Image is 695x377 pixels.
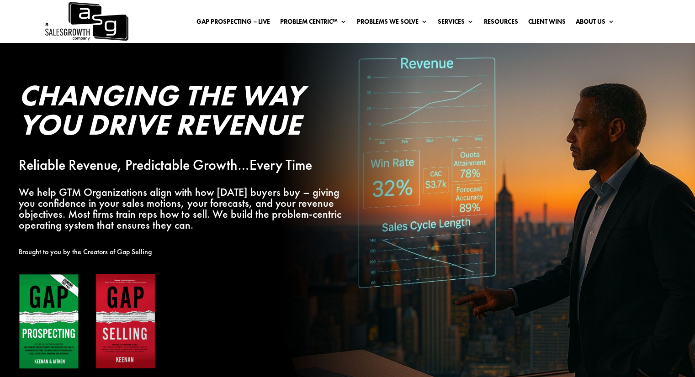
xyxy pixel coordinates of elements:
a: Resources [484,18,518,28]
a: Problems We Solve [357,18,428,28]
p: Brought to you by the Creators of Gap Selling [19,246,358,257]
a: Problem Centric™ [280,18,347,28]
a: Gap Prospecting – LIVE [196,18,270,28]
p: We help GTM Organizations align with how [DATE] buyers buy – giving you confidence in your sales ... [19,187,358,230]
img: Gap Books [19,273,156,370]
p: Reliable Revenue, Predictable Growth…Every Time [19,160,358,171]
a: Client Wins [528,18,566,28]
a: About Us [576,18,615,28]
a: Services [438,18,474,28]
h2: Changing the Way You Drive Revenue [19,81,358,144]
